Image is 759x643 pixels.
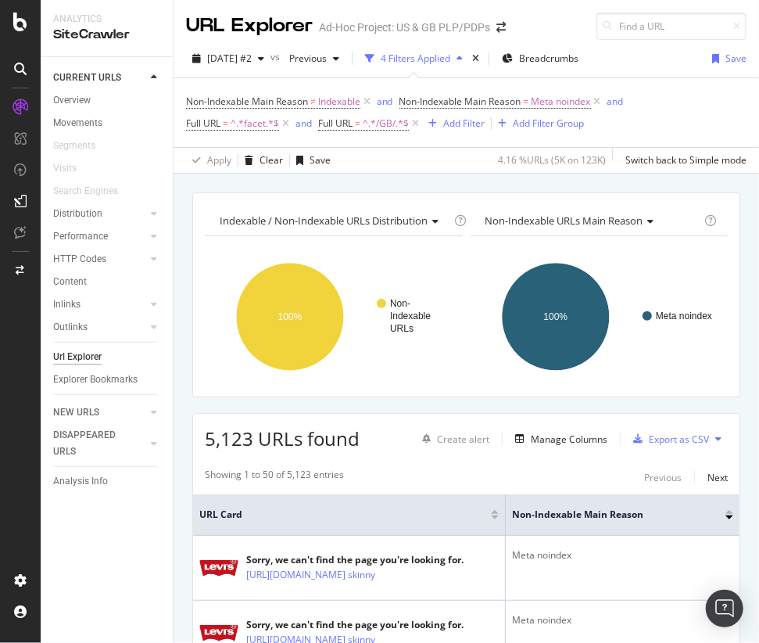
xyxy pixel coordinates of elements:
button: Create alert [416,426,489,451]
div: Next [707,471,728,484]
svg: A chart. [471,249,729,385]
button: Breadcrumbs [496,46,585,71]
div: Movements [53,115,102,131]
span: = [223,117,228,130]
text: 100% [543,311,567,322]
div: Create alert [437,433,489,446]
div: Distribution [53,206,102,222]
button: Add Filter Group [492,114,584,133]
button: Clear [238,148,283,173]
div: Ad-Hoc Project: US & GB PLP/PDPs [319,20,490,35]
h4: Indexable / Non-Indexable URLs Distribution [217,208,451,233]
span: ^.*facet.*$ [231,113,279,135]
a: [URL][DOMAIN_NAME] skinny [246,567,375,583]
div: Segments [53,138,95,154]
a: Performance [53,228,146,245]
div: Sorry, we can't find the page you're looking for. [246,618,464,632]
div: Previous [644,471,682,484]
div: CURRENT URLS [53,70,121,86]
div: Open Intercom Messenger [706,590,743,627]
span: vs [270,50,283,63]
a: HTTP Codes [53,251,146,268]
a: Explorer Bookmarks [53,372,162,388]
text: Non- [390,298,410,309]
div: times [469,51,482,66]
div: Meta noindex [512,613,733,627]
div: and [377,95,393,108]
div: Switch back to Simple mode [625,153,746,167]
span: Indexable / Non-Indexable URLs distribution [220,214,428,228]
span: Previous [283,52,327,65]
span: Full URL [186,117,220,130]
text: URLs [390,323,414,334]
span: Non-Indexable Main Reason [512,508,702,522]
span: = [355,117,360,130]
button: Previous [644,468,682,487]
span: URL Card [199,508,487,522]
span: ^.*/GB/.*$ [363,113,409,135]
a: Inlinks [53,296,146,313]
a: Analysis Info [53,473,162,490]
button: and [607,94,624,109]
div: Add Filter [443,117,485,130]
button: Next [707,468,728,487]
button: Apply [186,148,231,173]
div: Manage Columns [531,433,607,446]
div: and [295,117,312,130]
div: Performance [53,228,108,245]
a: Url Explorer [53,349,162,365]
div: Inlinks [53,296,81,313]
div: Analytics [53,13,160,26]
button: Switch back to Simple mode [619,148,746,173]
button: Save [706,46,746,71]
span: Non-Indexable Main Reason [399,95,521,108]
div: Export as CSV [649,433,709,446]
div: Apply [207,153,231,167]
a: Segments [53,138,111,154]
div: arrow-right-arrow-left [496,22,506,33]
div: Showing 1 to 50 of 5,123 entries [205,468,344,487]
div: Url Explorer [53,349,102,365]
div: Overview [53,92,91,109]
div: Outlinks [53,319,88,336]
button: Previous [283,46,345,71]
a: Outlinks [53,319,146,336]
div: Explorer Bookmarks [53,372,138,388]
span: Breadcrumbs [519,52,578,65]
div: Save [310,153,331,167]
button: Export as CSV [627,426,709,451]
span: ≠ [310,95,316,108]
div: DISAPPEARED URLS [53,427,132,460]
img: main image [199,560,238,577]
div: NEW URLS [53,404,99,421]
svg: A chart. [205,249,463,385]
div: 4.16 % URLs ( 5K on 123K ) [498,153,606,167]
div: URL Explorer [186,13,313,39]
a: Visits [53,160,92,177]
div: SiteCrawler [53,26,160,44]
input: Find a URL [596,13,746,40]
img: main image [199,625,238,641]
span: = [524,95,529,108]
div: Save [725,52,746,65]
div: Add Filter Group [513,117,584,130]
text: 100% [278,311,303,322]
div: and [607,95,624,108]
div: Content [53,274,87,290]
div: Clear [260,153,283,167]
button: 4 Filters Applied [359,46,469,71]
button: [DATE] #2 [186,46,270,71]
a: Search Engines [53,183,134,199]
div: 4 Filters Applied [381,52,450,65]
a: CURRENT URLS [53,70,146,86]
div: Meta noindex [512,548,733,562]
button: Save [290,148,331,173]
span: 5,123 URLs found [205,426,360,451]
text: Meta noindex [656,311,712,321]
div: Sorry, we can't find the page you're looking for. [246,553,464,567]
span: 2025 Oct. 1st #2 [207,52,252,65]
button: and [295,116,312,131]
text: Indexable [390,311,431,321]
